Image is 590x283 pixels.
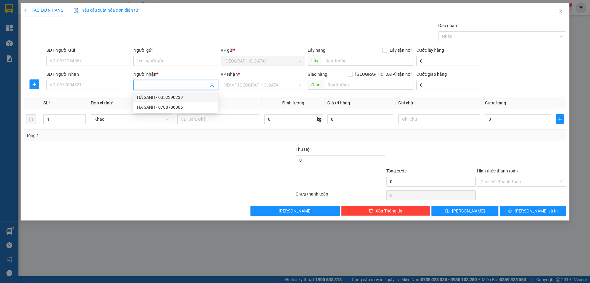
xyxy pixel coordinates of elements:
button: save[PERSON_NAME] [431,206,498,216]
label: Hình thức thanh toán [477,168,518,173]
div: SĐT Người Nhận [46,71,131,78]
div: Người gửi [133,47,218,54]
button: [PERSON_NAME] [250,206,340,216]
div: HÀ SANH - 0708786806 [133,102,218,112]
div: Tổng: 1 [26,132,228,139]
input: VD: Bàn, Ghế [177,114,259,124]
span: plus [30,82,39,87]
div: Người nhận [133,71,218,78]
label: Cước giao hàng [416,72,447,77]
input: Ghi Chú [398,114,480,124]
input: 0 [327,114,393,124]
span: user-add [210,83,214,87]
img: icon [73,8,78,13]
button: printer[PERSON_NAME] và In [500,206,566,216]
button: deleteXóa Thông tin [341,206,431,216]
span: Tổng cước [386,168,407,173]
span: TẠO ĐƠN HÀNG [24,8,64,13]
span: Đơn vị tính [91,100,114,105]
span: Cước hàng [485,100,506,105]
button: delete [26,114,36,124]
label: Gán nhãn [438,23,457,28]
span: SL [43,100,48,105]
span: Yêu cầu xuất hóa đơn điện tử [73,8,138,13]
span: VP Nhận [221,72,238,77]
span: [GEOGRAPHIC_DATA] tận nơi [353,71,414,78]
input: Dọc đường [324,80,414,90]
span: printer [508,208,512,213]
input: Cước lấy hàng [416,56,479,66]
span: Định lượng [282,100,304,105]
span: Khác [94,115,169,124]
button: Close [552,3,569,20]
span: [PERSON_NAME] [279,208,312,214]
span: [PERSON_NAME] và In [515,208,558,214]
th: Ghi chú [396,97,482,109]
div: SĐT Người Gửi [46,47,131,54]
div: HÀ SANH - 0352390239 [137,94,214,101]
span: save [445,208,450,213]
span: Thu Hộ [296,147,310,152]
span: Lấy hàng [308,48,325,53]
span: Giao [308,80,324,90]
div: Chưa thanh toán [295,191,386,201]
span: plus [24,8,28,12]
span: close [558,9,563,14]
label: Cước lấy hàng [416,48,444,53]
span: [PERSON_NAME] [452,208,485,214]
button: plus [556,114,564,124]
button: plus [29,79,39,89]
div: VP gửi [221,47,305,54]
span: Xóa Thông tin [376,208,402,214]
input: Cước giao hàng [416,80,479,90]
span: kg [316,114,322,124]
span: plus [556,117,564,122]
span: Lấy [308,56,322,66]
span: Giao hàng [308,72,327,77]
span: SÀI GÒN [224,56,301,66]
div: HÀ SANH - 0352390239 [133,92,218,102]
div: HÀ SANH - 0708786806 [137,104,214,111]
input: Dọc đường [322,56,414,66]
span: Giá trị hàng [327,100,350,105]
span: Lấy tận nơi [387,47,414,54]
span: delete [369,208,373,213]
